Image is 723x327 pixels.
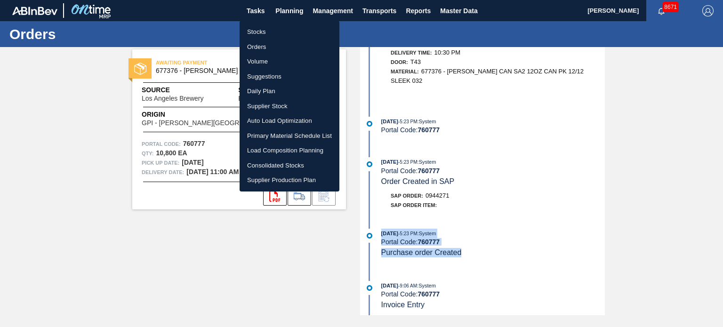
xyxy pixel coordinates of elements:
a: Supplier Stock [240,99,339,114]
a: Suggestions [240,69,339,84]
a: Volume [240,54,339,69]
a: Supplier Production Plan [240,173,339,188]
a: Consolidated Stocks [240,158,339,173]
a: Daily Plan [240,84,339,99]
a: Orders [240,40,339,55]
a: Load Composition Planning [240,143,339,158]
a: Primary Material Schedule List [240,128,339,144]
a: Auto Load Optimization [240,113,339,128]
a: Stocks [240,24,339,40]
